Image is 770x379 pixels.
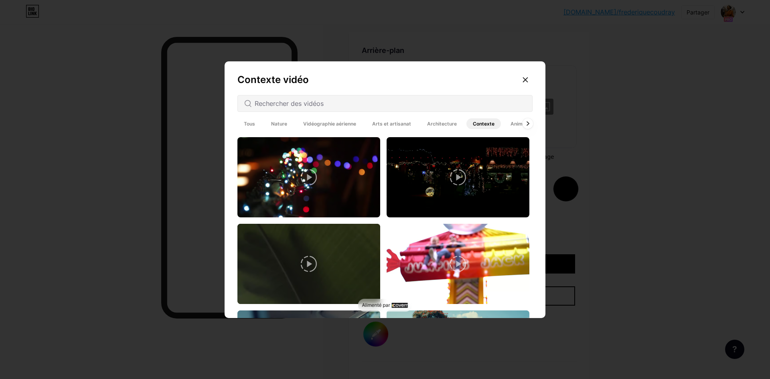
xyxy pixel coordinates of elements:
font: Architecture [427,121,457,127]
font: Contexte [473,121,494,127]
input: Rechercher des vidéos [255,99,526,108]
font: Nature [271,121,287,127]
font: Vidéographie aérienne [303,121,356,127]
font: Arts et artisanat [372,121,411,127]
font: Alimenté par [362,302,390,308]
img: thumbnail [237,224,380,304]
img: thumbnail [387,224,529,304]
font: Animé [511,121,525,127]
font: Contexte vidéo [237,74,309,85]
font: Tous [244,121,255,127]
